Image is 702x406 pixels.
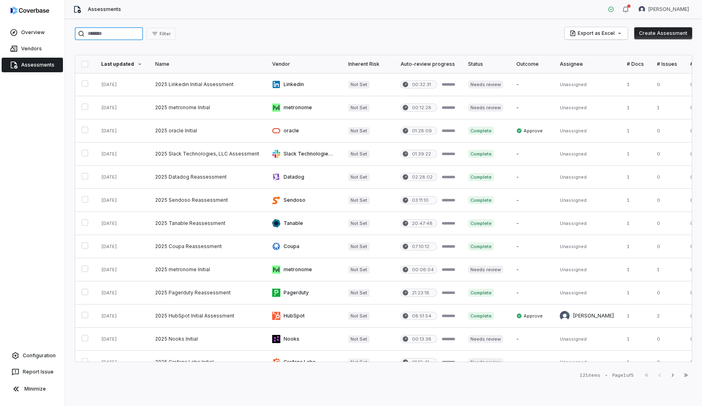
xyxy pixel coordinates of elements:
div: Inherent Risk [348,61,388,67]
div: Vendor [272,61,335,67]
button: Filter [146,28,176,40]
td: - [510,96,553,119]
button: Report Issue [3,365,61,379]
span: Filter [160,31,171,37]
a: Assessments [2,58,63,72]
button: Export as Excel [565,27,628,39]
img: logo-D7KZi-bG.svg [11,6,49,15]
div: Last updated [101,61,142,67]
div: Assignee [560,61,614,67]
td: - [510,351,553,374]
div: # Issues [657,61,677,67]
td: - [510,166,553,189]
div: Page 1 of 5 [612,372,634,378]
td: - [510,212,553,235]
div: • [605,372,607,378]
img: Rachelle Guli avatar [560,311,570,321]
a: Configuration [3,348,61,363]
td: - [510,143,553,166]
div: Status [468,61,503,67]
button: Garima Dhaundiyal avatar[PERSON_NAME] [634,3,694,15]
td: - [510,281,553,304]
div: Outcome [516,61,547,67]
td: - [510,73,553,96]
td: - [510,328,553,351]
a: Vendors [2,41,63,56]
button: Create Assessment [634,27,692,39]
a: Overview [2,25,63,40]
div: 121 items [580,372,600,378]
span: [PERSON_NAME] [648,6,689,13]
td: - [510,258,553,281]
div: Name [155,61,259,67]
td: - [510,235,553,258]
span: Assessments [88,6,121,13]
div: Auto-review progress [401,61,455,67]
img: Garima Dhaundiyal avatar [639,6,645,13]
td: - [510,189,553,212]
div: # Docs [627,61,644,67]
button: Minimize [3,381,61,397]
